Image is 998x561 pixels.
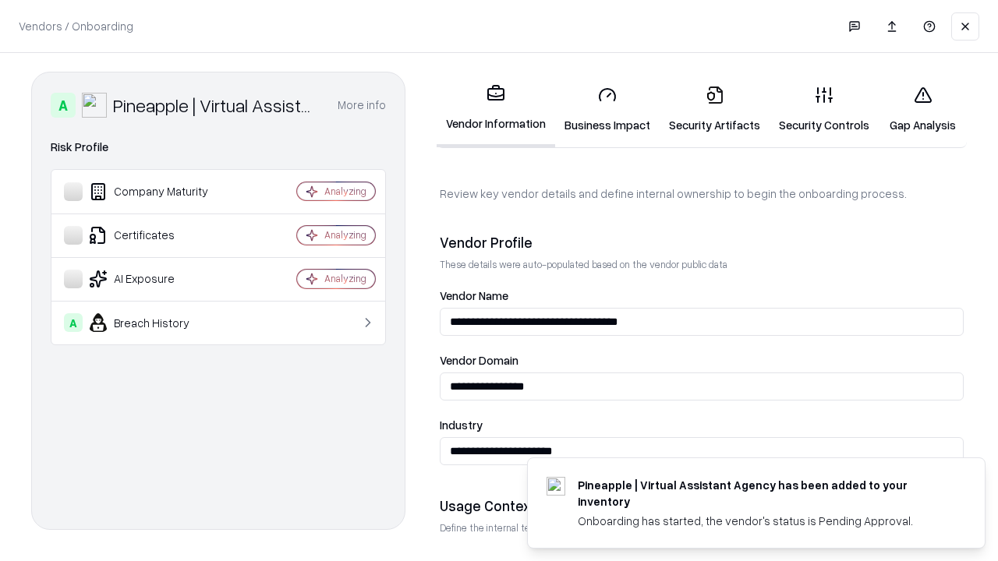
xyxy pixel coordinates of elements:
div: AI Exposure [64,270,250,288]
div: Onboarding has started, the vendor's status is Pending Approval. [578,513,947,529]
label: Vendor Name [440,290,964,302]
p: Review key vendor details and define internal ownership to begin the onboarding process. [440,185,964,202]
a: Gap Analysis [879,73,967,146]
div: Company Maturity [64,182,250,201]
div: Pineapple | Virtual Assistant Agency [113,93,319,118]
label: Vendor Domain [440,355,964,366]
a: Security Artifacts [660,73,770,146]
a: Vendor Information [437,72,555,147]
button: More info [338,91,386,119]
p: Define the internal team and reason for using this vendor. This helps assess business relevance a... [440,521,964,535]
p: Vendors / Onboarding [19,18,133,34]
img: trypineapple.com [547,477,565,496]
a: Security Controls [770,73,879,146]
div: Analyzing [324,228,366,242]
div: Analyzing [324,272,366,285]
p: These details were auto-populated based on the vendor public data [440,258,964,271]
div: Analyzing [324,185,366,198]
div: Risk Profile [51,138,386,157]
div: Pineapple | Virtual Assistant Agency has been added to your inventory [578,477,947,510]
a: Business Impact [555,73,660,146]
div: Breach History [64,313,250,332]
img: Pineapple | Virtual Assistant Agency [82,93,107,118]
label: Industry [440,419,964,431]
div: Usage Context [440,496,964,515]
div: A [51,93,76,118]
div: Certificates [64,226,250,245]
div: A [64,313,83,332]
div: Vendor Profile [440,233,964,252]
